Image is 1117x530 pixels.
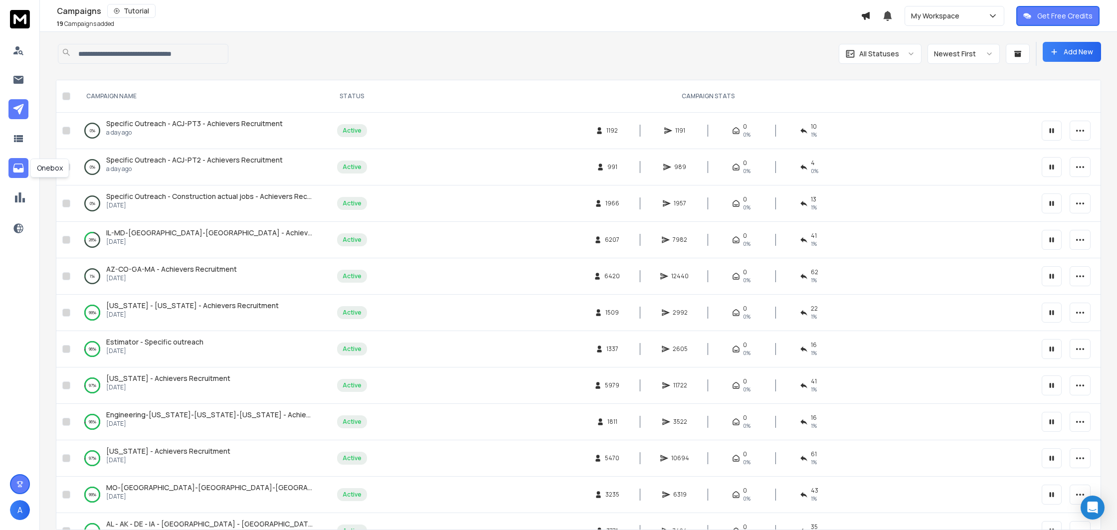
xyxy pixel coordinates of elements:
div: Active [343,345,362,353]
span: 1 % [811,458,817,466]
span: 0 [743,159,747,167]
a: Specific Outreach - ACJ-PT2 - Achievers Recruitment [106,155,283,165]
span: 0 [743,487,747,495]
span: 0 [743,123,747,131]
p: [DATE] [106,493,314,501]
th: STATUS [324,80,380,113]
th: CAMPAIGN NAME [74,80,324,113]
span: 7982 [673,236,687,244]
span: 3235 [605,491,619,499]
span: 0 [743,305,747,313]
span: 0% [743,240,750,248]
p: [DATE] [106,383,230,391]
div: Active [343,127,362,135]
span: 991 [607,163,617,171]
p: 99 % [89,308,96,318]
td: 0%Specific Outreach - ACJ-PT3 - Achievers Recruitmenta day ago [74,113,324,149]
td: 96%Estimator - Specific outreach[DATE] [74,331,324,367]
span: 41 [811,232,817,240]
a: Specific Outreach - Construction actual jobs - Achievers Recruitment [106,191,314,201]
span: 0 % [811,167,818,175]
div: Active [343,491,362,499]
span: 19 [57,19,63,28]
p: Campaigns added [57,20,114,28]
p: My Workspace [911,11,963,21]
span: 0% [743,276,750,284]
span: 13 [811,195,816,203]
span: 1 % [811,422,817,430]
span: IL-MD-[GEOGRAPHIC_DATA]-[GEOGRAPHIC_DATA] - Achievers Recruitment [106,228,362,237]
p: 1 % [90,271,95,281]
span: 61 [811,450,817,458]
span: 1 % [811,313,817,321]
span: 6319 [673,491,687,499]
p: 97 % [89,380,96,390]
span: 1 % [811,276,817,284]
span: 11722 [673,381,687,389]
p: [DATE] [106,238,314,246]
span: 1 % [811,131,817,139]
p: 28 % [89,235,96,245]
span: Engineering-[US_STATE]-[US_STATE]-[US_STATE] - Achievers Recruitment [106,410,364,419]
p: [DATE] [106,347,203,355]
span: 3522 [673,418,687,426]
span: 0% [743,203,750,211]
p: 99 % [89,490,96,500]
p: 0 % [90,126,95,136]
span: 0 [743,414,747,422]
a: AZ-CO-GA-MA - Achievers Recruitment [106,264,237,274]
p: 97 % [89,453,96,463]
p: All Statuses [859,49,899,59]
div: Onebox [30,159,69,177]
td: 0%Specific Outreach - Construction actual jobs - Achievers Recruitment[DATE] [74,185,324,222]
span: 16 [811,414,817,422]
div: Active [343,454,362,462]
div: Active [343,309,362,317]
p: [DATE] [106,201,314,209]
span: 0 [743,450,747,458]
th: CAMPAIGN STATS [380,80,1036,113]
span: 6207 [605,236,619,244]
span: 62 [811,268,818,276]
td: 96%Engineering-[US_STATE]-[US_STATE]-[US_STATE] - Achievers Recruitment[DATE] [74,404,324,440]
span: 12440 [671,272,689,280]
span: 0 [743,232,747,240]
span: 10694 [671,454,689,462]
span: 0% [743,495,750,503]
p: 96 % [89,417,96,427]
button: A [10,500,30,520]
div: Active [343,236,362,244]
div: Active [343,418,362,426]
div: Open Intercom Messenger [1081,496,1105,520]
span: 1 % [811,349,817,357]
span: MO-[GEOGRAPHIC_DATA]-[GEOGRAPHIC_DATA]-[GEOGRAPHIC_DATA]-[GEOGRAPHIC_DATA] - NOT VERIFIED VIA REA... [106,483,534,492]
button: Newest First [928,44,1000,64]
td: 0%Specific Outreach - ACJ-PT2 - Achievers Recruitmenta day ago [74,149,324,185]
span: 1 % [811,385,817,393]
span: 2605 [673,345,688,353]
div: Campaigns [57,4,861,18]
span: 41 [811,377,817,385]
span: 0% [743,313,750,321]
span: 10 [811,123,817,131]
span: 4 [811,159,815,167]
td: 99%[US_STATE] - [US_STATE] - Achievers Recruitment[DATE] [74,295,324,331]
span: 2992 [673,309,688,317]
span: [US_STATE] - [US_STATE] - Achievers Recruitment [106,301,279,310]
a: AL - AK - DE - IA - [GEOGRAPHIC_DATA] - [GEOGRAPHIC_DATA] - ME- [GEOGRAPHIC_DATA] - [GEOGRAPHIC_D... [106,519,314,529]
div: Active [343,272,362,280]
span: 0% [743,167,750,175]
button: Add New [1043,42,1101,62]
p: 0 % [90,162,95,172]
a: [US_STATE] - Achievers Recruitment [106,373,230,383]
span: 1509 [605,309,619,317]
span: 1191 [675,127,685,135]
a: MO-[GEOGRAPHIC_DATA]-[GEOGRAPHIC_DATA]-[GEOGRAPHIC_DATA]-[GEOGRAPHIC_DATA] - NOT VERIFIED VIA REA... [106,483,314,493]
span: 1957 [674,199,686,207]
p: 96 % [89,344,96,354]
